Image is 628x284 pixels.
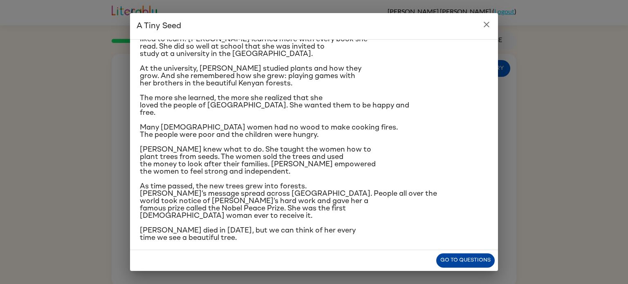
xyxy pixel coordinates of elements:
[140,65,361,87] span: At the university, [PERSON_NAME] studied plants and how they grow. And she remembered how she gre...
[130,13,498,39] h2: A Tiny Seed
[478,16,495,33] button: close
[140,94,409,116] span: The more she learned, the more she realized that she loved the people of [GEOGRAPHIC_DATA]. She w...
[140,183,437,219] span: As time passed, the new trees grew into forests. [PERSON_NAME]’s message spread across [GEOGRAPHI...
[140,227,356,242] span: [PERSON_NAME] died in [DATE], but we can think of her every time we see a beautiful tree.
[140,124,398,139] span: Many [DEMOGRAPHIC_DATA] women had no wood to make cooking fires. The people were poor and the chi...
[140,146,376,175] span: [PERSON_NAME] knew what to do. She taught the women how to plant trees from seeds. The women sold...
[436,253,495,268] button: Go to questions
